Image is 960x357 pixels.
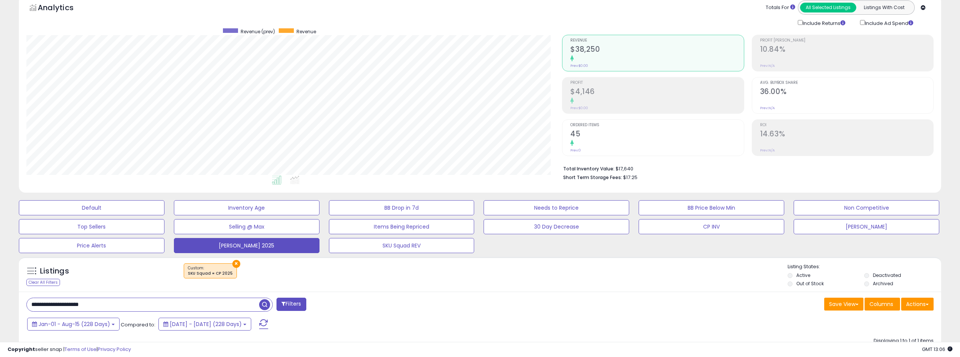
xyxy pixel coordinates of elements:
span: Revenue [296,28,316,35]
small: Prev: N/A [760,63,775,68]
button: SKU Squad REV [329,238,475,253]
small: Prev: N/A [760,148,775,153]
label: Deactivated [873,272,901,278]
small: Prev: 0 [570,148,581,153]
a: Terms of Use [65,346,97,353]
div: seller snap | | [8,346,131,353]
p: Listing States: [788,263,941,270]
a: Privacy Policy [98,346,131,353]
button: BB Drop in 7d [329,200,475,215]
button: Top Sellers [19,219,164,234]
h2: 45 [570,130,743,140]
h2: 14.63% [760,130,933,140]
span: [DATE] - [DATE] (228 Days) [170,320,242,328]
b: Short Term Storage Fees: [563,174,622,181]
span: Compared to: [121,321,155,328]
button: 30 Day Decrease [484,219,629,234]
span: Revenue (prev) [241,28,275,35]
button: CP INV [639,219,784,234]
button: Inventory Age [174,200,319,215]
div: SKU Squad = CP 2025 [188,271,233,276]
div: Displaying 1 to 1 of 1 items [874,337,934,345]
span: Columns [869,300,893,308]
label: Out of Stock [796,280,824,287]
span: Custom: [188,265,233,277]
button: Filters [276,298,306,311]
button: [PERSON_NAME] [794,219,939,234]
span: ROI [760,123,933,127]
button: [DATE] - [DATE] (228 Days) [158,318,251,331]
div: Include Ad Spend [854,19,925,27]
button: Non Competitive [794,200,939,215]
h2: 36.00% [760,87,933,97]
span: Profit [570,81,743,85]
button: Price Alerts [19,238,164,253]
h5: Analytics [38,2,88,15]
h2: $38,250 [570,45,743,55]
span: Ordered Items [570,123,743,127]
button: Save View [824,298,863,311]
label: Active [796,272,810,278]
button: All Selected Listings [800,3,856,12]
button: BB Price Below Min [639,200,784,215]
small: Prev: N/A [760,106,775,110]
span: Profit [PERSON_NAME] [760,39,933,43]
small: Prev: $0.00 [570,63,588,68]
h2: 10.84% [760,45,933,55]
span: Avg. Buybox Share [760,81,933,85]
button: Selling @ Max [174,219,319,234]
small: Prev: $0.00 [570,106,588,110]
div: Totals For [766,4,795,11]
li: $17,640 [563,164,928,173]
h2: $4,146 [570,87,743,97]
button: [PERSON_NAME] 2025 [174,238,319,253]
span: 2025-08-15 13:06 GMT [922,346,952,353]
button: Needs to Reprice [484,200,629,215]
button: × [232,260,240,268]
button: Listings With Cost [856,3,912,12]
span: $17.25 [623,174,637,181]
strong: Copyright [8,346,35,353]
span: Jan-01 - Aug-15 (228 Days) [38,320,110,328]
button: Items Being Repriced [329,219,475,234]
button: Actions [901,298,934,311]
h5: Listings [40,266,69,277]
div: Include Returns [792,19,854,27]
button: Columns [865,298,900,311]
div: Clear All Filters [26,279,60,286]
span: Revenue [570,39,743,43]
label: Archived [873,280,893,287]
b: Total Inventory Value: [563,165,614,172]
button: Jan-01 - Aug-15 (228 Days) [27,318,120,331]
button: Default [19,200,164,215]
